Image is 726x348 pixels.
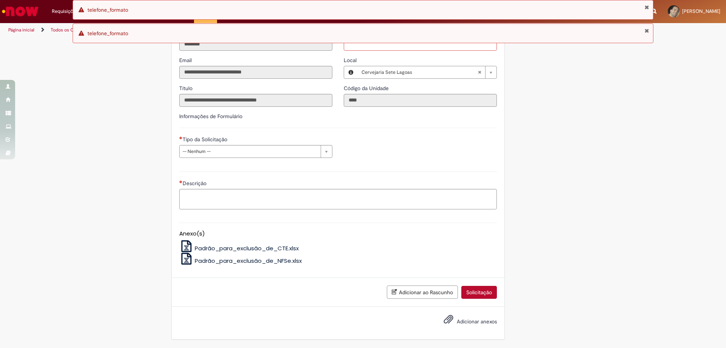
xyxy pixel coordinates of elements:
span: Descrição [183,180,208,187]
label: Somente leitura - Email [179,56,193,64]
a: Página inicial [8,27,34,33]
button: Local, Visualizar este registro Cervejaria Sete Lagoas [344,66,358,78]
span: Requisições [52,8,78,15]
span: Local [344,57,358,64]
a: Todos os Catálogos [51,27,91,33]
span: Necessários [179,180,183,183]
span: Somente leitura - Email [179,57,193,64]
ul: Trilhas de página [6,23,478,37]
abbr: Limpar campo Local [474,66,485,78]
span: Tipo da Solicitação [183,136,229,143]
span: -- Nenhum -- [183,145,317,158]
span: Adicionar anexos [457,318,497,325]
span: Padrão_para_exclusão_de_CTE.xlsx [195,244,299,252]
button: Adicionar anexos [442,312,455,330]
button: Fechar Notificação [644,28,649,34]
span: Padrão_para_exclusão_de_NFSe.xlsx [195,257,302,265]
span: Somente leitura - Título [179,85,194,92]
label: Somente leitura - Código da Unidade [344,84,390,92]
a: Padrão_para_exclusão_de_CTE.xlsx [179,244,299,252]
span: [PERSON_NAME] [682,8,720,14]
span: Necessários [179,136,183,139]
label: Somente leitura - Título [179,84,194,92]
textarea: Descrição [179,189,497,209]
input: Código da Unidade [344,94,497,107]
label: Informações de Formulário [179,113,242,120]
input: Email [179,66,332,79]
input: Título [179,94,332,107]
span: telefone_formato [87,6,128,13]
a: Cervejaria Sete LagoasLimpar campo Local [358,66,496,78]
h5: Anexo(s) [179,231,497,237]
span: Somente leitura - Código da Unidade [344,85,390,92]
img: ServiceNow [1,4,40,19]
button: Solicitação [461,286,497,299]
span: Cervejaria Sete Lagoas [361,66,478,78]
button: Fechar Notificação [644,4,649,10]
span: telefone_formato [87,30,128,37]
button: Adicionar ao Rascunho [387,286,458,299]
a: Padrão_para_exclusão_de_NFSe.xlsx [179,257,302,265]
